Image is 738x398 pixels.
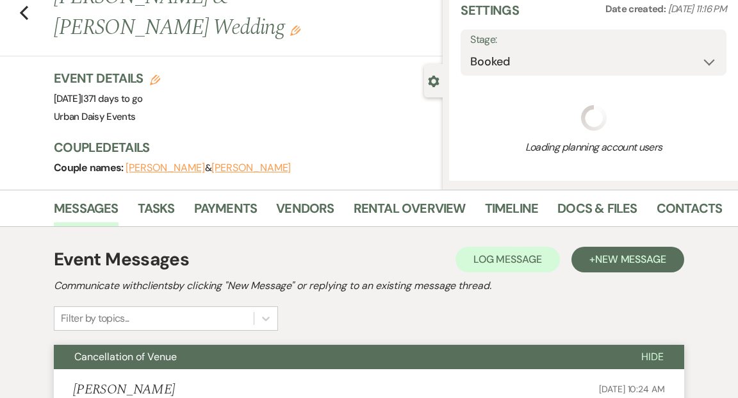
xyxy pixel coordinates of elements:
a: Docs & Files [557,198,637,226]
button: [PERSON_NAME] [126,163,205,173]
button: Hide [621,345,684,369]
a: Tasks [138,198,175,226]
span: Cancellation of Venue [74,350,177,363]
span: Couple names: [54,161,126,174]
a: Contacts [657,198,723,226]
span: New Message [595,253,666,266]
button: Log Message [455,247,560,272]
h3: Settings [461,1,519,29]
a: Messages [54,198,119,226]
button: Edit [290,24,300,36]
button: Cancellation of Venue [54,345,621,369]
button: Close lead details [428,74,439,87]
span: [DATE] [54,92,143,105]
div: Filter by topics... [61,311,129,326]
a: Timeline [485,198,539,226]
a: Vendors [276,198,334,226]
a: Payments [194,198,258,226]
span: Urban Daisy Events [54,110,135,123]
span: [DATE] 10:24 AM [599,383,665,395]
span: & [126,162,291,174]
img: loading spinner [581,105,607,131]
h3: Couple Details [54,138,430,156]
span: Date created: [605,3,668,15]
span: | [81,92,142,105]
h5: [PERSON_NAME] [73,382,177,398]
span: Log Message [473,253,542,266]
a: Rental Overview [354,198,466,226]
span: 371 days to go [83,92,143,105]
h3: Event Details [54,69,160,87]
h1: Event Messages [54,246,189,273]
span: [DATE] 11:16 PM [668,3,726,15]
button: [PERSON_NAME] [211,163,291,173]
label: Stage: [470,31,717,49]
button: +New Message [571,247,684,272]
span: Loading planning account users [461,140,726,155]
span: Hide [641,350,664,363]
h2: Communicate with clients by clicking "New Message" or replying to an existing message thread. [54,278,684,294]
